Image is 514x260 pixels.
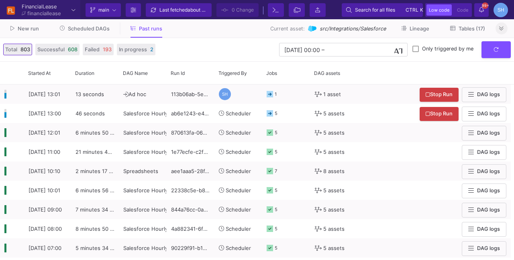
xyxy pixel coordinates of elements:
[167,85,214,104] div: 113b06ab-5e79-4a1f-aac2-c408b881606d
[226,110,251,117] span: Scheduler
[477,245,500,251] span: DAG logs
[226,245,251,251] span: Scheduler
[459,26,485,32] span: Tables (17)
[123,226,168,232] span: Salesforce Hourly
[123,91,146,97] span: Ad hoc
[35,44,80,55] button: Successful608
[426,111,453,117] span: Stop Run
[323,239,345,258] span: 5 assets
[308,24,316,33] img: Salesforce
[85,46,100,53] span: Failed
[322,46,324,53] span: –
[275,123,277,142] div: 5
[429,7,449,13] span: Low code
[477,207,500,213] span: DAG logs
[462,203,506,218] button: DAG logs
[323,200,345,219] span: 5 assets
[3,44,32,55] button: Total803
[323,220,345,238] span: 5 assets
[75,168,130,174] span: 2 minutes 17 seconds
[150,46,153,53] span: 2
[167,200,214,219] div: 844a76cc-0a3a-4a9a-98f4-8204cb50441b
[406,5,418,15] span: ctrl
[159,4,208,16] div: Last fetched
[323,104,345,123] span: 5 assets
[477,91,500,97] span: DAG logs
[477,187,500,193] span: DAG logs
[477,149,500,155] span: DAG logs
[420,107,459,121] button: Stop Run
[167,142,214,161] div: 1e77ecfe-c2fb-4578-b9ac-ccf791c08d9a
[462,183,506,198] button: DAG logs
[422,46,473,52] span: Only triggered by me
[482,2,488,9] span: 99+
[75,206,131,213] span: 7 minutes 34 seconds
[275,181,277,200] div: 5
[68,26,110,32] span: Scheduled DAGs
[477,226,500,232] span: DAG logs
[477,130,500,136] span: DAG logs
[123,70,148,76] span: DAG Name
[75,245,131,251] span: 5 minutes 34 seconds
[462,126,506,141] button: DAG logs
[75,226,131,232] span: 8 minutes 50 seconds
[320,25,386,32] span: src/Integrations/Salesforce
[117,44,155,55] button: In progress2
[420,5,423,15] span: k
[29,226,62,232] span: [DATE] 08:00
[226,226,251,232] span: Scheduler
[123,149,168,155] span: Salesforce Hourly
[323,181,345,200] span: 5 assets
[266,70,277,76] span: Jobs
[29,187,60,193] span: [DATE] 10:01
[29,91,60,97] span: [DATE] 13:01
[167,161,214,181] div: aee1aaa5-28f4-468c-bbdb-692889be07a0
[275,220,277,238] div: 5
[167,219,214,238] div: 4a882341-6fd3-408a-b228-a066d9867084
[86,3,121,17] button: main
[5,4,17,16] img: GqBB3sYz5Cjd0wdlerL82zSOkAwI3ybqdSLWwX09.png
[167,181,214,200] div: 22338c5e-b839-41c7-84d8-567e2ba56703
[323,162,345,181] span: 8 assets
[441,22,495,35] button: Tables (17)
[314,70,340,76] span: DAG assets
[275,104,277,123] div: 5
[75,91,104,97] span: 13 seconds
[477,111,500,117] span: DAG logs
[20,46,30,53] span: 803
[403,5,418,15] button: ctrlk
[462,145,506,160] button: DAG logs
[103,46,112,53] span: 193
[167,104,214,123] div: ab6e1243-e463-4cc5-b27d-cb599fa7edf3
[323,143,345,161] span: 5 assets
[226,168,251,174] span: Scheduler
[29,206,62,213] span: [DATE] 09:00
[119,46,147,53] span: In progress
[75,110,105,117] span: 46 seconds
[139,26,162,32] span: Past runs
[28,70,51,76] span: Started At
[392,22,439,35] button: Lineage
[323,123,345,142] span: 5 assets
[121,22,172,35] button: Past runs
[275,162,277,181] div: 7
[226,149,251,155] span: Scheduler
[5,46,17,53] span: Total
[123,129,168,136] span: Salesforce Hourly
[326,46,379,53] input: End datetime
[50,22,120,35] button: Scheduled DAGs
[171,70,185,76] span: Run Id
[123,168,158,174] span: Spreadsheets
[226,206,251,213] span: Scheduler
[123,206,168,213] span: Salesforce Hourly
[462,87,506,102] button: DAG logs
[462,164,506,179] button: DAG logs
[75,70,94,76] span: Duration
[420,88,459,102] button: Stop Run
[491,3,508,17] button: SH
[426,4,452,16] button: Low code
[83,44,114,55] button: Failed193
[219,88,231,100] div: SH
[462,222,506,237] button: DAG logs
[29,129,60,136] span: [DATE] 12:01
